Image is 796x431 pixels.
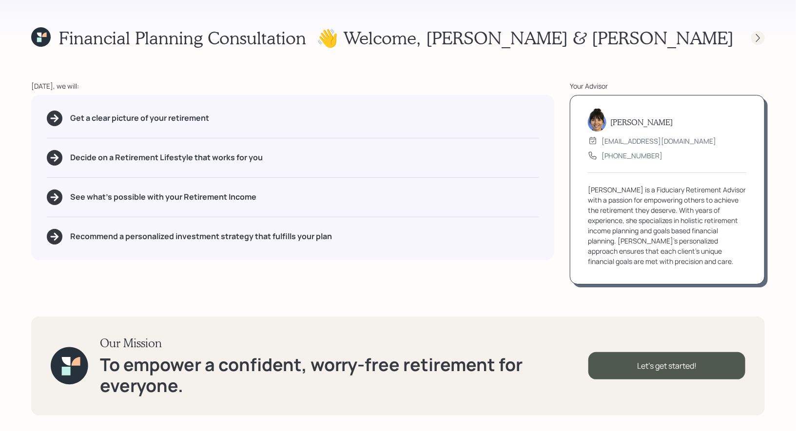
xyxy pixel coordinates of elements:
[588,185,747,266] div: [PERSON_NAME] is a Fiduciary Retirement Advisor with a passion for empowering others to achieve t...
[70,192,256,202] h5: See what's possible with your Retirement Income
[70,153,263,162] h5: Decide on a Retirement Lifestyle that works for you
[588,352,745,379] div: Let's get started!
[100,354,588,396] h1: To empower a confident, worry-free retirement for everyone.
[610,117,673,127] h5: [PERSON_NAME]
[316,27,734,48] h1: 👋 Welcome , [PERSON_NAME] & [PERSON_NAME]
[588,108,606,131] img: treva-nostdahl-headshot.png
[70,232,332,241] h5: Recommend a personalized investment strategy that fulfills your plan
[31,81,554,91] div: [DATE], we will:
[70,113,209,123] h5: Get a clear picture of your retirement
[602,150,662,161] div: [PHONE_NUMBER]
[602,136,716,146] div: [EMAIL_ADDRESS][DOMAIN_NAME]
[100,336,588,350] h3: Our Mission
[570,81,765,91] div: Your Advisor
[58,27,306,48] h1: Financial Planning Consultation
